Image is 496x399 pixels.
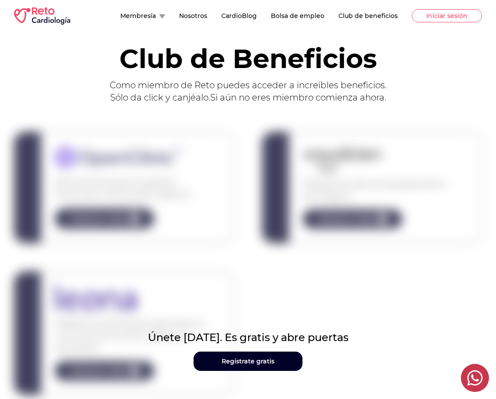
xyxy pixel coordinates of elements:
[338,11,398,20] button: Club de beneficios
[4,331,492,345] p: Únete [DATE]. Es gratis y abre puertas
[101,79,395,104] p: Como miembro de Reto puedes acceder a increíbles beneficios. Sólo da click y canjéalo. Si aún no ...
[14,7,70,25] img: RETO Cardio Logo
[271,11,324,20] button: Bolsa de empleo
[221,11,257,20] button: CardioBlog
[179,11,207,20] button: Nosotros
[412,9,482,22] button: Iniciar sesión
[14,32,482,72] h1: Club de Beneficios
[120,11,165,20] button: Membresía
[194,352,302,371] a: Regístrate gratis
